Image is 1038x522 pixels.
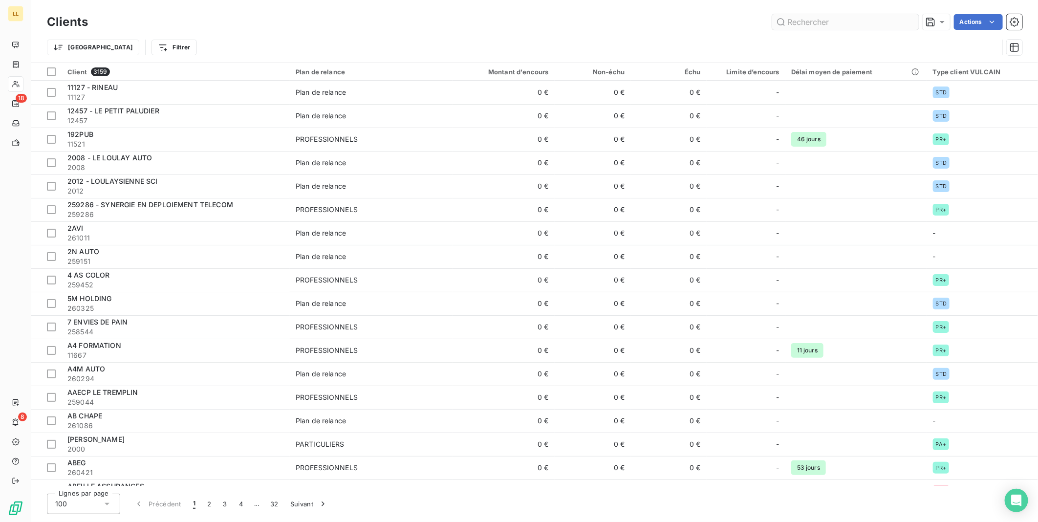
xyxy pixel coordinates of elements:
[67,153,152,162] span: 2008 - LE LOULAY AUTO
[777,134,779,144] span: -
[777,392,779,402] span: -
[296,439,345,449] div: PARTICULIERS
[555,362,631,386] td: 0 €
[713,68,779,76] div: Limite d’encours
[555,221,631,245] td: 0 €
[67,68,87,76] span: Client
[67,318,128,326] span: 7 ENVIES DE PAIN
[67,294,112,303] span: 5M HOLDING
[630,174,707,198] td: 0 €
[555,433,631,456] td: 0 €
[458,68,549,76] div: Montant d'encours
[777,111,779,121] span: -
[16,94,27,103] span: 18
[151,40,196,55] button: Filtrer
[453,409,555,433] td: 0 €
[264,494,284,514] button: 32
[777,322,779,332] span: -
[1005,489,1028,512] div: Open Intercom Messenger
[453,245,555,268] td: 0 €
[630,245,707,268] td: 0 €
[936,371,947,377] span: STD
[67,435,125,443] span: [PERSON_NAME]
[453,128,555,151] td: 0 €
[555,81,631,104] td: 0 €
[67,365,105,373] span: A4M AUTO
[296,463,358,473] div: PROFESSIONNELS
[67,92,284,102] span: 11127
[791,343,823,358] span: 11 jours
[47,40,139,55] button: [GEOGRAPHIC_DATA]
[67,397,284,407] span: 259044
[453,433,555,456] td: 0 €
[296,275,358,285] div: PROFESSIONNELS
[630,268,707,292] td: 0 €
[67,257,284,266] span: 259151
[936,160,947,166] span: STD
[67,163,284,173] span: 2008
[67,350,284,360] span: 11667
[555,174,631,198] td: 0 €
[453,386,555,409] td: 0 €
[67,280,284,290] span: 259452
[933,252,936,261] span: -
[67,130,93,138] span: 192PUB
[67,482,144,490] span: ABEILLE ASSURANCES
[453,151,555,174] td: 0 €
[936,89,947,95] span: STD
[296,228,346,238] div: Plan de relance
[296,252,346,261] div: Plan de relance
[561,68,625,76] div: Non-échu
[936,183,947,189] span: STD
[128,494,187,514] button: Précédent
[630,456,707,479] td: 0 €
[8,500,23,516] img: Logo LeanPay
[296,322,358,332] div: PROFESSIONNELS
[453,81,555,104] td: 0 €
[67,107,159,115] span: 12457 - LE PETIT PALUDIER
[453,198,555,221] td: 0 €
[67,233,284,243] span: 261011
[67,271,110,279] span: 4 AS COLOR
[555,315,631,339] td: 0 €
[630,362,707,386] td: 0 €
[630,479,707,503] td: 0 €
[193,499,195,509] span: 1
[67,412,102,420] span: AB CHAPE
[67,224,84,232] span: 2AVI
[936,441,946,447] span: PA+
[296,205,358,215] div: PROFESSIONNELS
[91,67,110,76] span: 3159
[777,369,779,379] span: -
[555,268,631,292] td: 0 €
[453,221,555,245] td: 0 €
[777,252,779,261] span: -
[453,104,555,128] td: 0 €
[453,362,555,386] td: 0 €
[296,181,346,191] div: Plan de relance
[284,494,334,514] button: Suivant
[8,6,23,22] div: LL
[453,292,555,315] td: 0 €
[296,134,358,144] div: PROFESSIONNELS
[630,198,707,221] td: 0 €
[296,369,346,379] div: Plan de relance
[296,68,447,76] div: Plan de relance
[630,104,707,128] td: 0 €
[296,111,346,121] div: Plan de relance
[233,494,249,514] button: 4
[933,416,936,425] span: -
[67,83,118,91] span: 11127 - RINEAU
[555,198,631,221] td: 0 €
[630,128,707,151] td: 0 €
[296,392,358,402] div: PROFESSIONNELS
[630,433,707,456] td: 0 €
[555,292,631,315] td: 0 €
[18,413,27,421] span: 8
[630,292,707,315] td: 0 €
[555,104,631,128] td: 0 €
[933,229,936,237] span: -
[55,499,67,509] span: 100
[954,14,1003,30] button: Actions
[67,200,233,209] span: 259286 - SYNERGIE EN DEPLOIEMENT TELECOM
